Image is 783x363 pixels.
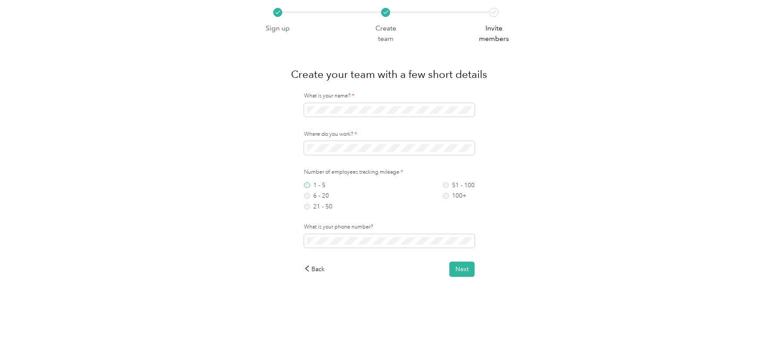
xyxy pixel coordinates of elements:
[291,64,487,85] h1: Create your team with a few short details
[449,262,475,277] button: Next
[304,92,475,100] label: What is your name?
[304,168,475,176] label: Number of employees tracking mileage
[304,131,475,138] label: Where do you work?
[475,23,512,44] p: Invite members
[304,193,332,199] label: 6 - 20
[266,23,290,34] p: Sign up
[443,182,475,188] label: 51 - 100
[304,182,332,188] label: 1 - 5
[443,193,475,199] label: 100+
[368,23,404,44] p: Create team
[304,204,332,210] label: 21 - 50
[734,314,783,363] iframe: Everlance-gr Chat Button Frame
[304,223,475,231] label: What is your phone number?
[304,265,325,274] div: Back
